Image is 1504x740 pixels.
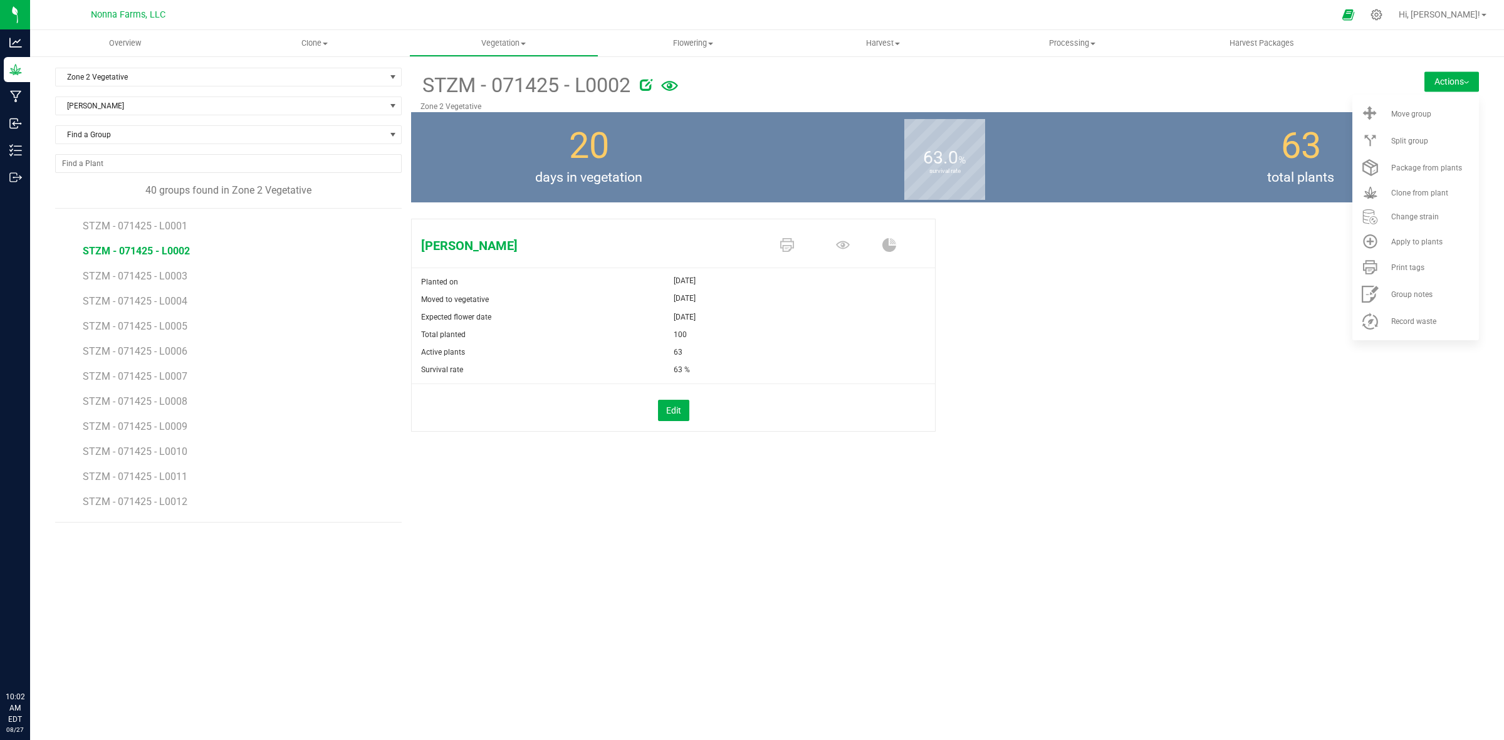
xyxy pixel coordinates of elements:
span: Active plants [421,348,465,357]
span: STZM - 071425 - L0013 [83,521,187,533]
inline-svg: Inventory [9,144,22,157]
span: Survival rate [421,365,463,374]
inline-svg: Analytics [9,36,22,49]
span: Split group [1391,137,1428,145]
span: STZM - 071425 - L0003 [83,270,187,282]
group-info-box: Survival rate [776,112,1114,202]
span: [DATE] [674,291,696,306]
group-info-box: Days in vegetation [420,112,758,202]
p: 08/27 [6,725,24,734]
span: STZM - 071425 - L0006 [83,345,187,357]
span: Planted on [421,278,458,286]
span: Harvest Packages [1213,38,1311,49]
inline-svg: Grow [9,63,22,76]
span: 63 [674,343,682,361]
span: Find a Group [56,126,385,143]
span: Processing [978,38,1166,49]
p: Zone 2 Vegetative [420,101,1292,112]
div: 40 groups found in Zone 2 Vegetative [55,183,402,198]
span: STZM - 071425 - L0007 [83,370,187,382]
span: Apply to plants [1391,237,1443,246]
span: Stoney Zamboni [412,236,761,255]
inline-svg: Inbound [9,117,22,130]
span: days in vegetation [411,167,767,187]
span: Flowering [599,38,787,49]
span: 63 % [674,361,690,378]
span: Harvest [789,38,977,49]
span: Moved to vegetative [421,295,489,304]
span: Package from plants [1391,164,1462,172]
span: Total planted [421,330,466,339]
span: [DATE] [674,308,696,326]
a: Vegetation [409,30,598,56]
inline-svg: Manufacturing [9,90,22,103]
span: STZM - 071425 - L0004 [83,295,187,307]
span: Record waste [1391,317,1436,326]
group-info-box: Total number of plants [1132,112,1470,202]
span: select [385,68,401,86]
a: Clone [219,30,409,56]
span: Zone 2 Vegetative [56,68,385,86]
button: Edit [658,400,689,421]
span: STZM - 071425 - L0009 [83,420,187,432]
span: STZM - 071425 - L0008 [83,395,187,407]
p: 10:02 AM EDT [6,691,24,725]
div: Manage settings [1369,9,1384,21]
a: Flowering [598,30,788,56]
span: Open Ecommerce Menu [1334,3,1362,27]
a: Overview [30,30,219,56]
span: STZM - 071425 - L0001 [83,220,187,232]
inline-svg: Outbound [9,171,22,184]
b: survival rate [904,115,985,227]
span: [DATE] [674,273,696,288]
span: total plants [1123,167,1479,187]
span: 63 [1281,125,1321,167]
span: STZM - 071425 - L0010 [83,446,187,457]
span: 100 [674,326,687,343]
span: STZM - 071425 - L0005 [83,320,187,332]
span: Hi, [PERSON_NAME]! [1399,9,1480,19]
a: Processing [978,30,1167,56]
span: Move group [1391,110,1431,118]
span: STZM - 071425 - L0012 [83,496,187,508]
span: 20 [569,125,609,167]
a: Harvest Packages [1167,30,1356,56]
input: NO DATA FOUND [56,155,401,172]
span: Clone [220,38,408,49]
span: Clone from plant [1391,189,1448,197]
span: STZM - 071425 - L0002 [83,245,190,257]
span: Vegetation [410,38,598,49]
a: Harvest [788,30,978,56]
span: Expected flower date [421,313,491,321]
span: Group notes [1391,290,1433,299]
button: Actions [1424,71,1479,91]
span: STZM - 071425 - L0011 [83,471,187,482]
span: STZM - 071425 - L0002 [420,70,630,101]
span: Nonna Farms, LLC [91,9,165,20]
span: [PERSON_NAME] [56,97,385,115]
iframe: Resource center [13,640,50,677]
span: Print tags [1391,263,1424,272]
span: Overview [92,38,158,49]
span: Change strain [1391,212,1439,221]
